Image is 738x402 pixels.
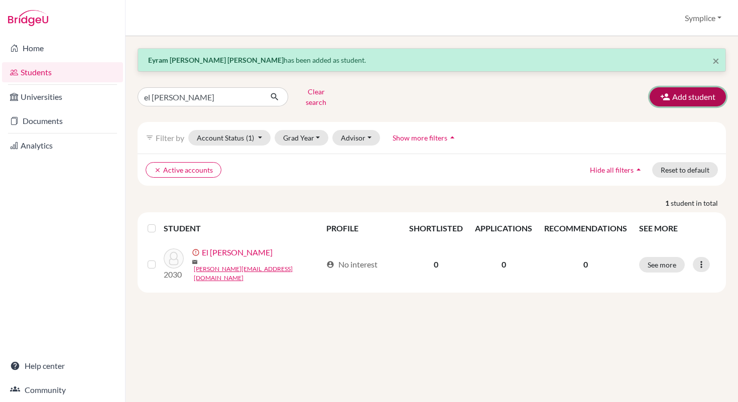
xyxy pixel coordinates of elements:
[194,264,322,283] a: [PERSON_NAME][EMAIL_ADDRESS][DOMAIN_NAME]
[403,240,469,289] td: 0
[332,130,380,146] button: Advisor
[164,216,320,240] th: STUDENT
[138,87,262,106] input: Find student by name...
[2,111,123,131] a: Documents
[246,133,254,142] span: (1)
[164,248,184,269] img: El Khoury, Michel
[2,38,123,58] a: Home
[202,246,273,258] a: El [PERSON_NAME]
[469,240,538,289] td: 0
[148,55,715,65] p: has been added as student.
[634,165,644,175] i: arrow_drop_up
[2,62,123,82] a: Students
[403,216,469,240] th: SHORTLISTED
[590,166,634,174] span: Hide all filters
[650,87,726,106] button: Add student
[2,87,123,107] a: Universities
[275,130,329,146] button: Grad Year
[2,136,123,156] a: Analytics
[393,133,447,142] span: Show more filters
[326,260,334,269] span: account_circle
[712,55,719,67] button: Close
[581,162,652,178] button: Hide all filtersarrow_drop_up
[384,130,466,146] button: Show more filtersarrow_drop_up
[538,216,633,240] th: RECOMMENDATIONS
[633,216,722,240] th: SEE MORE
[288,84,344,110] button: Clear search
[154,167,161,174] i: clear
[164,269,184,281] p: 2030
[544,258,627,271] p: 0
[652,162,718,178] button: Reset to default
[156,133,184,143] span: Filter by
[712,53,719,68] span: ×
[192,259,198,265] span: mail
[2,380,123,400] a: Community
[192,248,202,256] span: error_outline
[188,130,271,146] button: Account Status(1)
[148,56,284,64] strong: Eyram [PERSON_NAME] [PERSON_NAME]
[146,162,221,178] button: clearActive accounts
[469,216,538,240] th: APPLICATIONS
[665,198,671,208] strong: 1
[680,9,726,28] button: Symplice
[671,198,726,208] span: student in total
[320,216,403,240] th: PROFILE
[326,258,378,271] div: No interest
[447,132,457,143] i: arrow_drop_up
[8,10,48,26] img: Bridge-U
[2,356,123,376] a: Help center
[639,257,685,273] button: See more
[146,133,154,142] i: filter_list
